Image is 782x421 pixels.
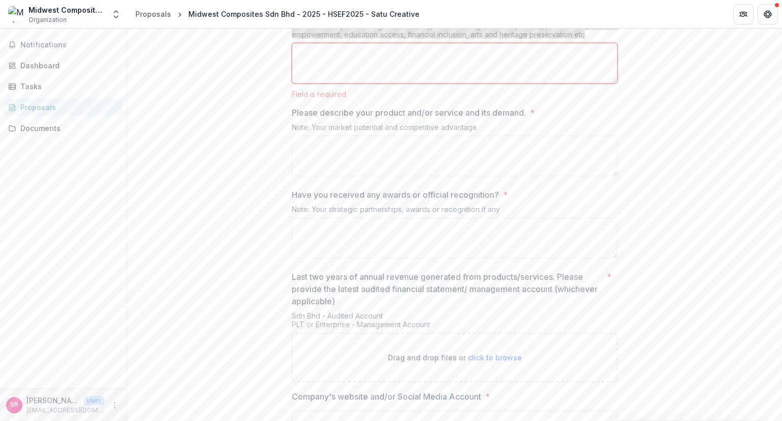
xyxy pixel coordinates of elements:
button: Open entity switcher [109,4,123,24]
button: Partners [733,4,753,24]
p: Drag and drop files or [388,352,522,363]
nav: breadcrumb [131,7,424,21]
p: [EMAIL_ADDRESS][DOMAIN_NAME] [26,406,104,415]
div: Midwest Composites Sdn Bhd [29,5,105,15]
div: Note: Your market potential and competitive advantage [292,123,618,136]
p: Last two years of annual revenue generated from products/services. Please provide the latest audi... [292,271,603,307]
div: Documents [20,123,115,134]
a: Proposals [131,7,175,21]
button: Get Help [758,4,778,24]
img: Midwest Composites Sdn Bhd [8,6,24,22]
div: Dashboard [20,60,115,71]
p: Have you received any awards or official recognition? [292,189,499,201]
p: User [83,396,104,405]
span: Notifications [20,41,119,49]
button: Notifications [4,37,123,53]
div: Note: Your strategic partnerships, awards or recognition if any [292,205,618,218]
div: Sunil Raaj [10,402,18,408]
div: Midwest Composites Sdn Bhd - 2025 - HSEF2025 - Satu Creative [188,9,420,19]
span: click to browse [468,353,522,362]
p: Company's website and/or Social Media Account [292,390,481,403]
a: Dashboard [4,57,123,74]
a: Documents [4,120,123,137]
div: Proposals [20,102,115,113]
div: Tasks [20,81,115,92]
button: More [108,399,121,411]
a: Proposals [4,99,123,116]
span: Organization [29,15,67,24]
p: [PERSON_NAME] [26,395,79,406]
div: Note: National priorities e.g. food security, climate change, reduce poverty, job creation, women... [292,21,618,43]
div: Proposals [135,9,171,19]
div: Field is required [292,90,618,98]
a: Tasks [4,78,123,95]
div: Sdn Bhd - Audited Account PLT or Enterprise - Management Account [292,311,618,333]
p: Please describe your product and/or service and its demand. [292,107,526,119]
